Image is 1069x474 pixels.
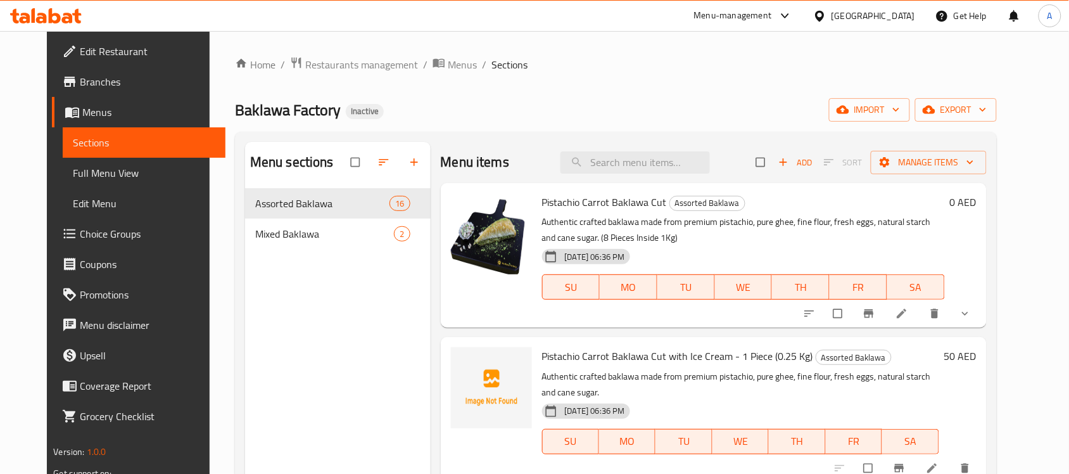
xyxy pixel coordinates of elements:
[944,347,977,365] h6: 50 AED
[73,196,215,211] span: Edit Menu
[235,56,997,73] nav: breadcrumb
[451,193,532,274] img: Pistachio Carrot Baklawa Cut
[52,401,225,432] a: Grocery Checklist
[433,56,477,73] a: Menus
[389,196,410,211] div: items
[775,153,816,172] button: Add
[245,219,431,249] div: Mixed Baklawa2
[52,371,225,401] a: Coverage Report
[599,429,655,454] button: MO
[560,151,710,174] input: search
[80,257,215,272] span: Coupons
[839,102,900,118] span: import
[87,444,106,460] span: 1.0.0
[423,57,427,72] li: /
[52,279,225,310] a: Promotions
[778,155,813,170] span: Add
[52,36,225,67] a: Edit Restaurant
[52,249,225,279] a: Coupons
[795,300,826,328] button: sort-choices
[53,444,84,460] span: Version:
[832,9,915,23] div: [GEOGRAPHIC_DATA]
[915,98,997,122] button: export
[826,302,852,326] span: Select to update
[605,278,652,297] span: MO
[400,148,431,176] button: Add section
[670,196,745,210] span: Assorted Baklawa
[959,307,971,320] svg: Show Choices
[951,300,982,328] button: show more
[80,378,215,394] span: Coverage Report
[250,153,334,172] h2: Menu sections
[816,350,891,365] span: Assorted Baklawa
[715,274,773,300] button: WE
[542,347,813,366] span: Pistachio Carrot Baklawa Cut with Ice Cream - 1 Piece (0.25 Kg)
[925,102,987,118] span: export
[82,105,215,120] span: Menus
[451,347,532,428] img: Pistachio Carrot Baklawa Cut with Ice Cream - 1 Piece (0.25 Kg)
[718,432,764,451] span: WE
[950,193,977,211] h6: 0 AED
[895,307,911,320] a: Edit menu item
[881,155,977,170] span: Manage items
[661,432,707,451] span: TU
[390,198,409,210] span: 16
[657,274,715,300] button: TU
[235,57,275,72] a: Home
[887,432,933,451] span: SA
[712,429,769,454] button: WE
[835,278,882,297] span: FR
[542,369,939,400] p: Authentic crafted baklawa made from premium pistachio, pure ghee, fine flour, fresh eggs, natural...
[52,97,225,127] a: Menus
[542,429,599,454] button: SU
[774,432,820,451] span: TH
[346,106,384,117] span: Inactive
[305,57,418,72] span: Restaurants management
[482,57,486,72] li: /
[80,348,215,363] span: Upsell
[548,432,594,451] span: SU
[52,310,225,340] a: Menu disclaimer
[871,151,987,174] button: Manage items
[52,67,225,97] a: Branches
[887,274,945,300] button: SA
[441,153,510,172] h2: Menu items
[831,432,877,451] span: FR
[816,153,871,172] span: Select section first
[63,127,225,158] a: Sections
[245,188,431,219] div: Assorted Baklawa16
[1047,9,1053,23] span: A
[882,429,939,454] button: SA
[63,188,225,219] a: Edit Menu
[235,96,341,124] span: Baklawa Factory
[80,287,215,302] span: Promotions
[255,196,389,211] div: Assorted Baklawa
[542,214,945,246] p: Authentic crafted baklawa made from premium pistachio, pure ghee, fine flour, fresh eggs, natural...
[604,432,650,451] span: MO
[694,8,772,23] div: Menu-management
[720,278,768,297] span: WE
[80,74,215,89] span: Branches
[73,135,215,150] span: Sections
[52,219,225,249] a: Choice Groups
[346,104,384,119] div: Inactive
[775,153,816,172] span: Add item
[669,196,745,211] div: Assorted Baklawa
[548,278,595,297] span: SU
[80,317,215,333] span: Menu disclaimer
[245,183,431,254] nav: Menu sections
[560,251,630,263] span: [DATE] 06:36 PM
[816,350,892,365] div: Assorted Baklawa
[777,278,825,297] span: TH
[80,409,215,424] span: Grocery Checklist
[921,300,951,328] button: delete
[542,193,667,212] span: Pistachio Carrot Baklawa Cut
[80,226,215,241] span: Choice Groups
[281,57,285,72] li: /
[52,340,225,371] a: Upsell
[395,228,409,240] span: 2
[255,226,395,241] span: Mixed Baklawa
[394,226,410,241] div: items
[370,148,400,176] span: Sort sections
